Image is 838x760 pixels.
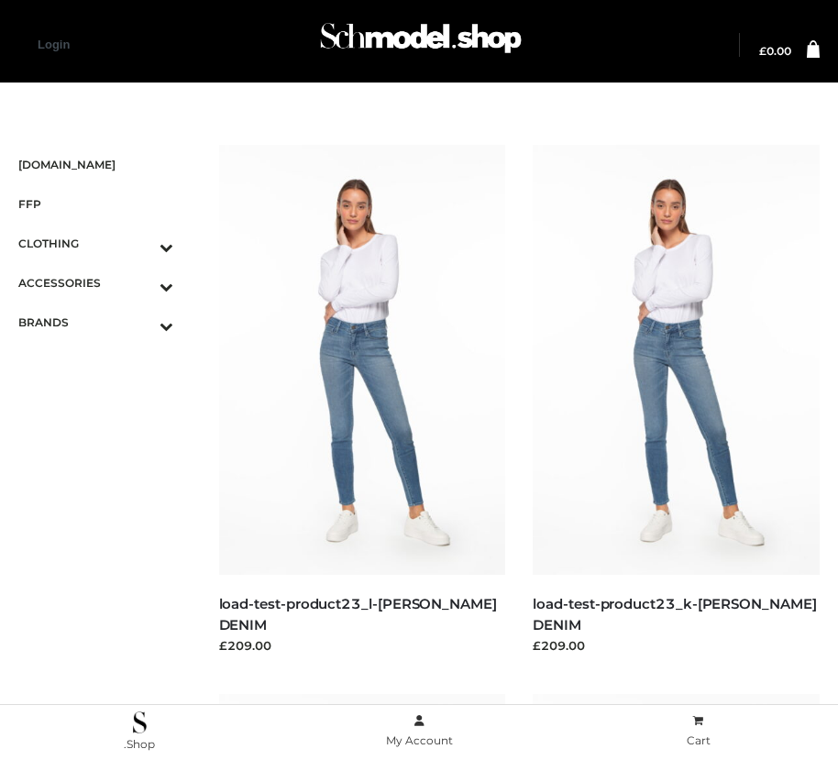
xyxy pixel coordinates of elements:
span: CLOTHING [18,233,173,254]
a: [DOMAIN_NAME] [18,145,173,184]
img: Schmodel Admin 964 [315,10,526,75]
img: .Shop [133,711,147,733]
a: Login [38,38,70,51]
a: ACCESSORIESToggle Submenu [18,263,173,303]
a: Cart [558,710,838,752]
span: £ [759,44,766,58]
span: ACCESSORIES [18,272,173,293]
div: £209.00 [219,636,506,655]
bdi: 0.00 [759,44,791,58]
span: FFP [18,193,173,215]
a: FFP [18,184,173,224]
span: [DOMAIN_NAME] [18,154,173,175]
span: Cart [687,733,711,747]
button: Toggle Submenu [109,224,173,263]
a: BRANDSToggle Submenu [18,303,173,342]
a: CLOTHINGToggle Submenu [18,224,173,263]
button: Toggle Submenu [109,263,173,303]
span: BRANDS [18,312,173,333]
button: Toggle Submenu [109,303,173,342]
a: load-test-product23_k-[PERSON_NAME] DENIM [533,595,816,633]
span: .Shop [124,737,155,751]
a: load-test-product23_l-[PERSON_NAME] DENIM [219,595,497,633]
div: £209.00 [533,636,820,655]
a: Schmodel Admin 964 [312,16,526,75]
a: £0.00 [759,46,791,57]
span: My Account [386,733,453,747]
a: My Account [280,710,559,752]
